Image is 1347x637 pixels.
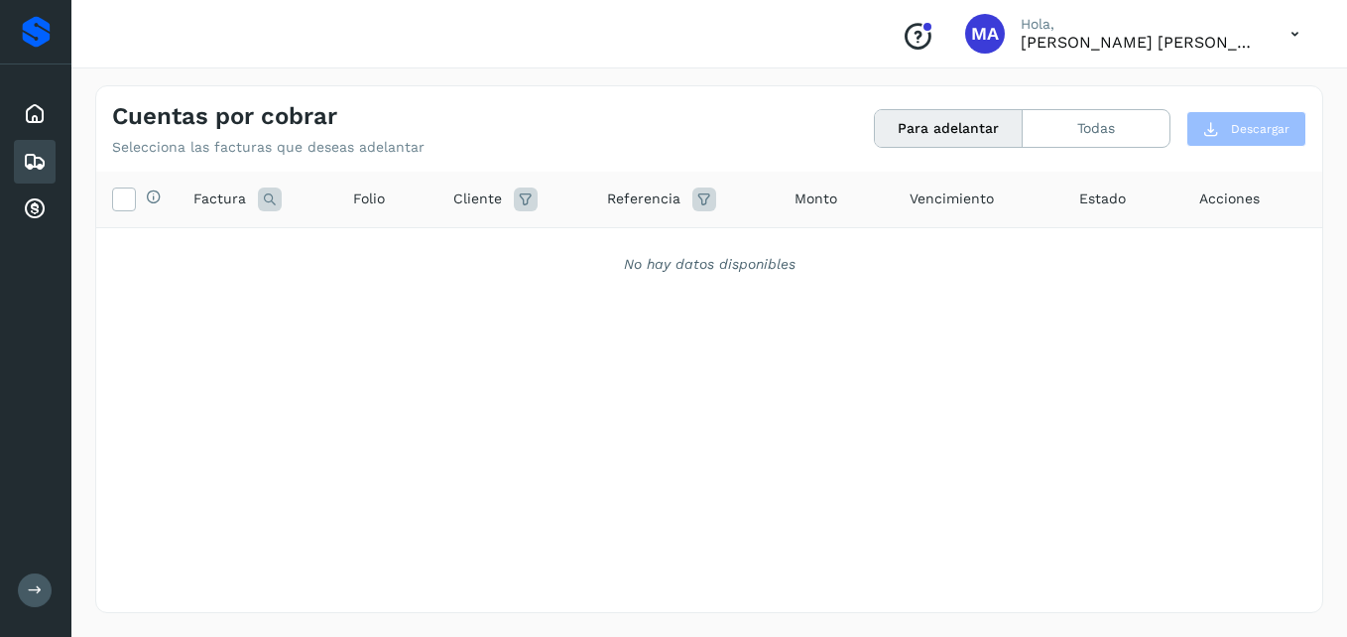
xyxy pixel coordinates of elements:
[112,139,425,156] p: Selecciona las facturas que deseas adelantar
[112,102,337,131] h4: Cuentas por cobrar
[14,140,56,184] div: Embarques
[795,189,837,209] span: Monto
[1186,111,1306,147] button: Descargar
[1021,33,1259,52] p: MIGUEL ANGEL FRANCO AGUIRRE
[1023,110,1169,147] button: Todas
[1021,16,1259,33] p: Hola,
[910,189,994,209] span: Vencimiento
[1231,120,1289,138] span: Descargar
[1079,189,1126,209] span: Estado
[453,189,502,209] span: Cliente
[14,92,56,136] div: Inicio
[875,110,1023,147] button: Para adelantar
[14,188,56,231] div: Cuentas por cobrar
[607,189,680,209] span: Referencia
[193,189,246,209] span: Factura
[1199,189,1260,209] span: Acciones
[353,189,385,209] span: Folio
[122,254,1296,275] div: No hay datos disponibles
